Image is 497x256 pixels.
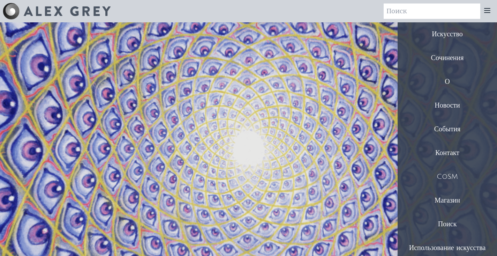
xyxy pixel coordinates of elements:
font: Поиск [438,220,457,228]
font: Искусство [432,30,463,38]
a: Сочинения [398,46,497,70]
font: CoSM [437,173,458,181]
font: О [445,78,450,86]
font: Контакт [435,149,459,157]
a: CoSM [398,165,497,189]
a: События [398,117,497,141]
font: Магазин [435,197,460,204]
a: Поиск [398,212,497,236]
font: Использование искусства [409,244,486,252]
a: О [398,70,497,94]
font: События [434,125,461,133]
a: Искусство [398,22,497,46]
input: Поиск [384,3,480,19]
a: Новости [398,94,497,117]
a: Контакт [398,141,497,165]
a: Магазин [398,189,497,212]
font: Новости [435,102,460,109]
font: Сочинения [431,54,464,62]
